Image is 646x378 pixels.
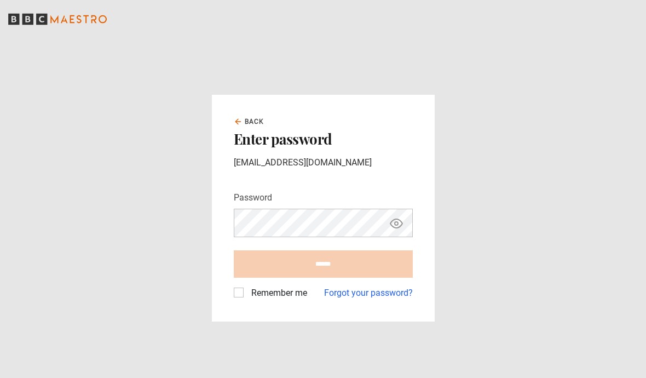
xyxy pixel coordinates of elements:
label: Remember me [247,287,307,300]
svg: BBC Maestro [8,11,107,27]
label: Password [234,191,272,204]
h2: Enter password [234,131,413,147]
p: [EMAIL_ADDRESS][DOMAIN_NAME] [234,156,413,169]
span: Back [245,117,264,127]
a: Forgot your password? [324,287,413,300]
button: Show password [387,214,406,233]
a: Back [234,117,264,127]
